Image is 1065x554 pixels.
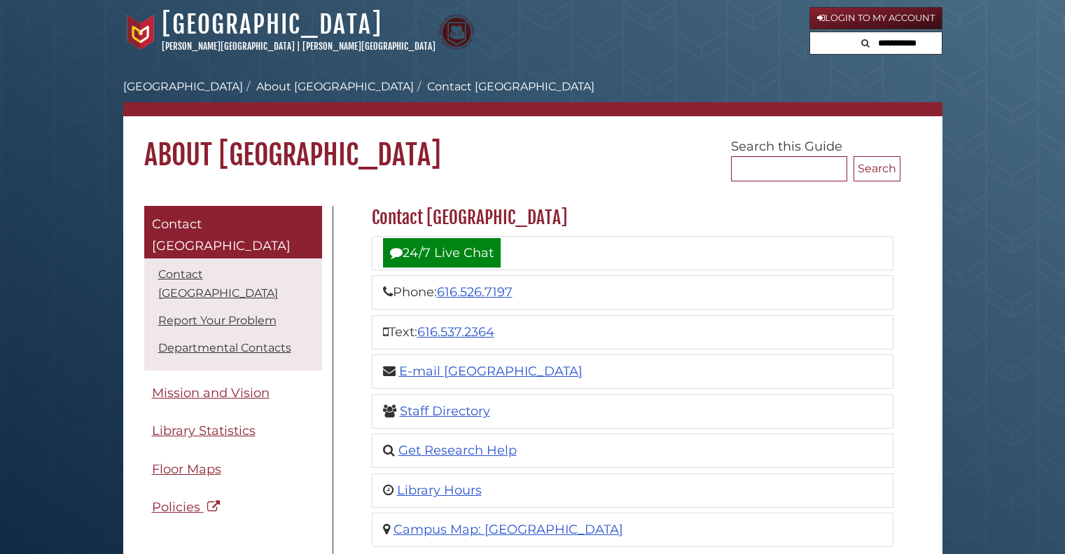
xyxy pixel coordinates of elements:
[158,314,277,327] a: Report Your Problem
[372,275,893,310] li: Phone:
[152,462,221,477] span: Floor Maps
[144,454,322,485] a: Floor Maps
[152,216,291,254] span: Contact [GEOGRAPHIC_DATA]
[437,284,513,300] a: 616.526.7197
[152,423,256,438] span: Library Statistics
[162,41,295,52] a: [PERSON_NAME][GEOGRAPHIC_DATA]
[123,116,942,172] h1: About [GEOGRAPHIC_DATA]
[417,324,494,340] a: 616.537.2364
[256,80,414,93] a: About [GEOGRAPHIC_DATA]
[158,268,278,300] a: Contact [GEOGRAPHIC_DATA]
[399,363,583,379] a: E-mail [GEOGRAPHIC_DATA]
[857,32,874,51] button: Search
[397,483,482,498] a: Library Hours
[152,385,270,401] span: Mission and Vision
[439,15,474,50] img: Calvin Theological Seminary
[809,7,942,29] a: Login to My Account
[854,156,900,181] button: Search
[383,238,501,268] a: 24/7 Live Chat
[123,15,158,50] img: Calvin University
[144,206,322,258] a: Contact [GEOGRAPHIC_DATA]
[144,492,322,523] a: Policies
[123,78,942,116] nav: breadcrumb
[861,39,870,48] i: Search
[414,78,594,95] li: Contact [GEOGRAPHIC_DATA]
[144,415,322,447] a: Library Statistics
[400,403,490,419] a: Staff Directory
[394,522,623,537] a: Campus Map: [GEOGRAPHIC_DATA]
[372,315,893,349] li: Text:
[144,206,322,530] div: Guide Pages
[162,9,382,40] a: [GEOGRAPHIC_DATA]
[302,41,436,52] a: [PERSON_NAME][GEOGRAPHIC_DATA]
[144,378,322,409] a: Mission and Vision
[398,443,517,458] a: Get Research Help
[365,207,900,229] h2: Contact [GEOGRAPHIC_DATA]
[158,341,291,354] a: Departmental Contacts
[297,41,300,52] span: |
[123,80,243,93] a: [GEOGRAPHIC_DATA]
[152,499,200,515] span: Policies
